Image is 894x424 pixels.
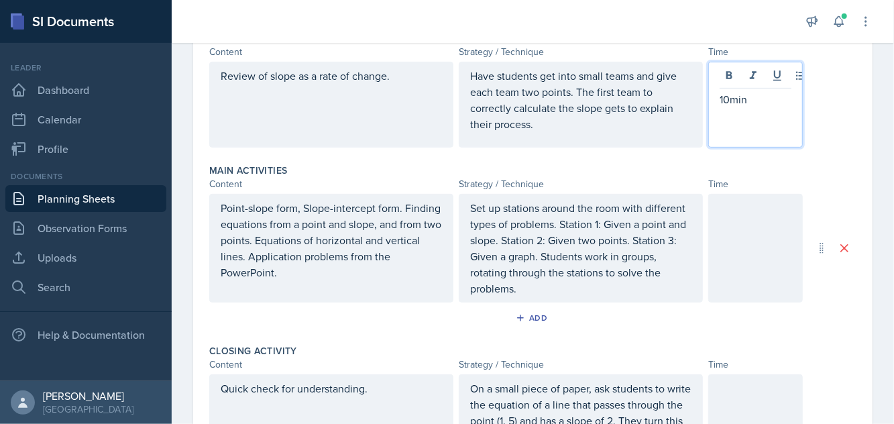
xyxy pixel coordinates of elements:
[5,274,166,301] a: Search
[720,91,791,107] p: 10min
[5,215,166,242] a: Observation Forms
[221,380,442,396] p: Quick check for understanding.
[209,177,453,191] div: Content
[5,106,166,133] a: Calendar
[459,177,703,191] div: Strategy / Technique
[459,358,703,372] div: Strategy / Technique
[5,185,166,212] a: Planning Sheets
[221,68,442,84] p: Review of slope as a rate of change.
[209,45,453,59] div: Content
[5,76,166,103] a: Dashboard
[5,244,166,271] a: Uploads
[43,403,133,416] div: [GEOGRAPHIC_DATA]
[5,62,166,74] div: Leader
[5,136,166,162] a: Profile
[708,358,803,372] div: Time
[470,68,691,132] p: Have students get into small teams and give each team two points. The first team to correctly cal...
[511,308,555,328] button: Add
[518,313,547,323] div: Add
[5,170,166,182] div: Documents
[5,321,166,348] div: Help & Documentation
[708,177,803,191] div: Time
[470,200,691,297] p: Set up stations around the room with different types of problems. Station 1: Given a point and sl...
[459,45,703,59] div: Strategy / Technique
[708,45,803,59] div: Time
[209,164,287,177] label: Main Activities
[209,344,297,358] label: Closing Activity
[43,389,133,403] div: [PERSON_NAME]
[221,200,442,280] p: Point-slope form, Slope-intercept form. Finding equations from a point and slope, and from two po...
[209,358,453,372] div: Content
